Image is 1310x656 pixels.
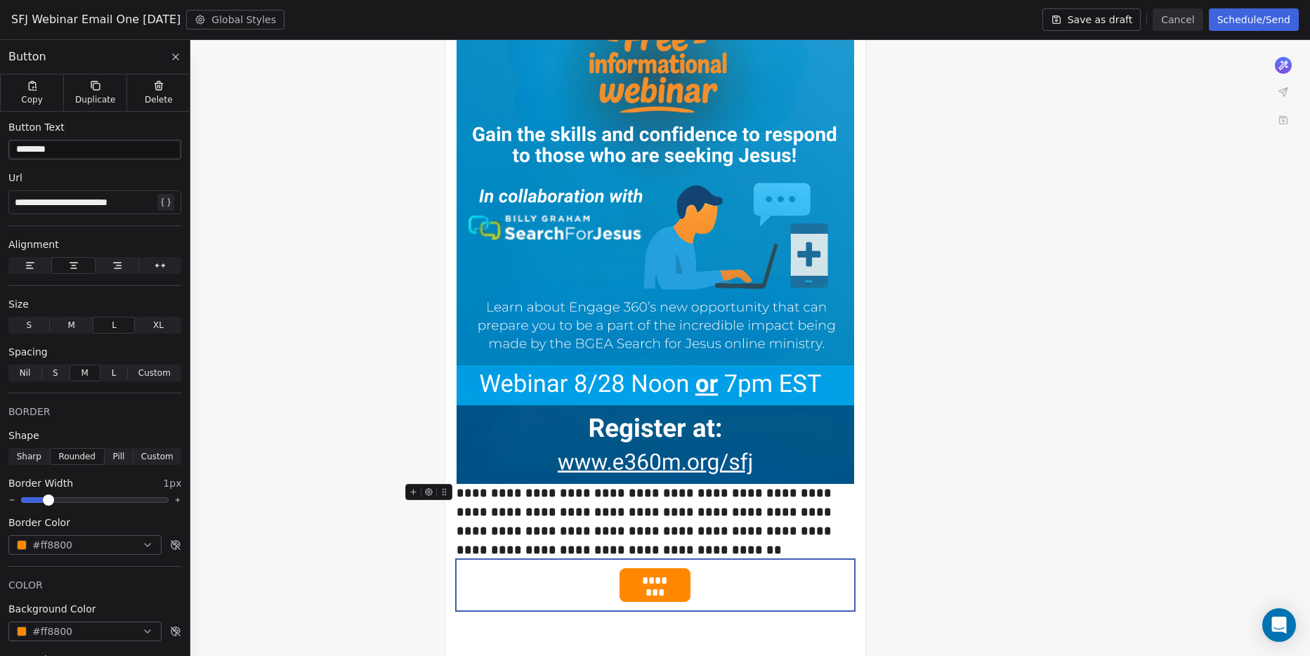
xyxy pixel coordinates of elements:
[75,94,115,105] span: Duplicate
[141,450,173,463] span: Custom
[1042,8,1141,31] button: Save as draft
[21,94,43,105] span: Copy
[8,171,22,185] span: Url
[8,48,46,65] span: Button
[1209,8,1299,31] button: Schedule/Send
[8,622,162,641] button: #ff8800
[17,450,41,463] span: Sharp
[186,10,284,29] button: Global Styles
[8,516,70,530] span: Border Color
[8,428,39,442] span: Shape
[8,578,181,592] div: COLOR
[163,476,181,490] span: 1px
[8,120,65,134] span: Button Text
[11,11,181,28] span: SFJ Webinar Email One [DATE]
[145,94,173,105] span: Delete
[8,345,48,359] span: Spacing
[138,367,171,379] span: Custom
[8,535,162,555] button: #ff8800
[8,405,181,419] div: BORDER
[112,450,124,463] span: Pill
[53,367,58,379] span: S
[8,297,29,311] span: Size
[1153,8,1203,31] button: Cancel
[32,624,72,639] span: #ff8800
[27,319,32,332] span: S
[8,237,59,251] span: Alignment
[67,319,74,332] span: M
[8,476,73,490] span: Border Width
[32,538,72,553] span: #ff8800
[112,367,117,379] span: L
[153,319,164,332] span: XL
[1262,608,1296,642] div: Open Intercom Messenger
[20,367,31,379] span: Nil
[8,602,96,616] span: Background Color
